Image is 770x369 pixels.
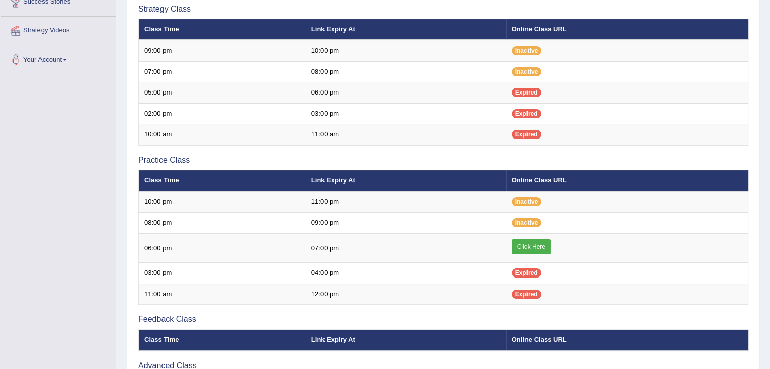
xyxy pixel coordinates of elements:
h3: Feedback Class [138,315,748,324]
h3: Practice Class [138,156,748,165]
td: 02:00 pm [139,103,306,124]
td: 11:00 am [306,124,506,146]
span: Inactive [512,218,542,227]
th: Online Class URL [506,330,748,351]
span: Expired [512,109,541,118]
td: 07:00 pm [306,234,506,263]
span: Expired [512,290,541,299]
td: 11:00 am [139,284,306,305]
a: Strategy Videos [1,17,116,42]
td: 06:00 pm [306,82,506,104]
td: 08:00 pm [306,61,506,82]
th: Class Time [139,19,306,40]
th: Class Time [139,330,306,351]
span: Expired [512,88,541,97]
th: Link Expiry At [306,330,506,351]
th: Link Expiry At [306,19,506,40]
td: 07:00 pm [139,61,306,82]
td: 09:00 pm [306,212,506,234]
th: Class Time [139,170,306,191]
a: Your Account [1,45,116,71]
span: Expired [512,130,541,139]
span: Expired [512,268,541,278]
td: 08:00 pm [139,212,306,234]
th: Online Class URL [506,170,748,191]
span: Inactive [512,197,542,206]
td: 12:00 pm [306,284,506,305]
span: Inactive [512,67,542,76]
span: Inactive [512,46,542,55]
td: 03:00 pm [139,263,306,284]
td: 09:00 pm [139,40,306,61]
td: 04:00 pm [306,263,506,284]
td: 10:00 am [139,124,306,146]
td: 05:00 pm [139,82,306,104]
h3: Strategy Class [138,5,748,14]
td: 11:00 pm [306,191,506,212]
th: Link Expiry At [306,170,506,191]
td: 03:00 pm [306,103,506,124]
td: 10:00 pm [306,40,506,61]
td: 10:00 pm [139,191,306,212]
th: Online Class URL [506,19,748,40]
a: Click Here [512,239,551,254]
td: 06:00 pm [139,234,306,263]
